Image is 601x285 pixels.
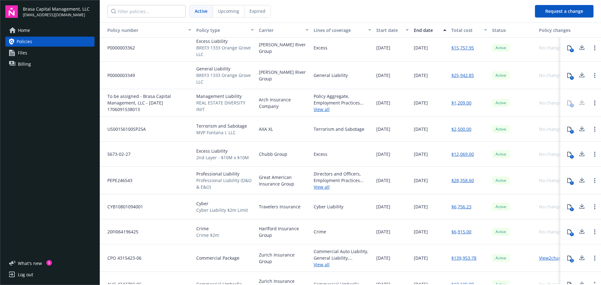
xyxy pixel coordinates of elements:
div: Crime [314,228,326,235]
span: Home [18,25,30,35]
button: Brasa Capital Management, LLC[EMAIL_ADDRESS][DOMAIN_NAME] [23,5,95,18]
span: Crime [196,225,219,232]
span: [PERSON_NAME] River Group [259,69,309,82]
img: navigator-logo.svg [5,5,18,18]
div: 1 [570,130,574,134]
a: Home [5,25,95,35]
span: Commercial Package [196,255,239,261]
button: 1 [563,148,576,160]
a: Open options [591,150,598,158]
a: $28,358.60 [451,177,474,184]
span: US00156100SP25A [102,126,146,132]
a: Open options [591,177,598,184]
div: Carrier [259,27,302,33]
a: Billing [5,59,95,69]
div: Log out [18,270,33,280]
span: Excess Liability [196,148,249,154]
a: Open options [591,99,598,107]
a: Open options [591,44,598,52]
span: [DATE] [414,126,428,132]
div: 1 [46,260,52,266]
div: 3 [570,259,574,262]
div: No changes [539,44,564,51]
span: P0000003362 [102,44,135,51]
a: Policies [5,37,95,47]
span: [DATE] [376,44,390,51]
span: [DATE] [414,203,428,210]
a: $6,915.00 [451,228,471,235]
div: Terrorism and Sabotage [314,126,364,132]
span: Arch Insurance Company [259,96,309,109]
span: What ' s new [18,260,42,267]
span: Files [18,48,27,58]
span: 2nd Layer - $10M x $10M [196,154,249,161]
span: Brasa Capital Management, LLC [23,6,90,12]
div: Excess [314,151,327,157]
span: [DATE] [414,177,428,184]
a: Open options [591,203,598,211]
span: Management Liability [196,93,254,99]
span: [DATE] [376,203,390,210]
a: Open options [591,228,598,236]
div: Total cost [451,27,480,33]
div: No changes [539,203,564,210]
div: Policy Aggregate, Employment Practices Liability, Fiduciary Liability, Directors and Officers [314,93,371,106]
span: Active [495,255,507,261]
span: Upcoming [218,8,239,14]
div: Policy type [196,27,247,33]
span: 5673-02-27 [102,151,131,157]
button: 1 [563,123,576,135]
div: Start date [376,27,402,33]
span: [PERSON_NAME] River Group [259,41,309,54]
a: View all [314,106,371,113]
div: No changes [539,151,564,157]
button: 1 [563,201,576,213]
div: Policy number [102,27,184,33]
span: Cyber Liability $2m Limit [196,207,248,213]
span: Excess Liability [196,38,254,44]
a: Open options [591,254,598,262]
div: No changes [539,99,564,106]
span: Zurich Insurance Group [259,252,309,265]
button: 1 [563,174,576,187]
div: 1 [570,207,574,211]
a: $15,757.95 [451,44,474,51]
span: [DATE] [414,72,428,79]
span: Active [495,73,507,78]
div: No changes [539,72,564,79]
div: Toggle SortBy [102,27,184,33]
a: $6,756.23 [451,203,471,210]
span: General Liability [196,65,254,72]
span: [DATE] [414,44,428,51]
div: End date [414,27,439,33]
span: [DATE] [376,255,390,261]
a: $1,209.00 [451,99,471,106]
span: REAL ESTATE DIVERSITY INIT [196,99,254,113]
button: 1 [563,42,576,54]
button: What's new1 [5,260,52,267]
button: Lines of coverage [311,23,374,38]
button: 1 [563,69,576,82]
span: Active [495,151,507,157]
div: Excess [314,44,327,51]
span: Hartford Insurance Group [259,225,309,238]
div: Cyber Liability [314,203,343,210]
span: PEPE246543 [102,177,132,184]
span: AXA XL [259,126,273,132]
span: Expired [249,8,265,14]
span: CYB10801094001 [102,203,143,210]
div: 1 [570,181,574,185]
span: [DATE] [376,126,390,132]
a: Open options [591,72,598,79]
span: P0000003349 [102,72,135,79]
span: [DATE] [376,151,390,157]
div: 1 [570,48,574,52]
span: CPO 4315423-06 [102,255,141,261]
span: [DATE] [376,228,390,235]
span: Professional Liability (D&O & E&O) [196,177,254,190]
span: Policies [17,37,32,47]
a: Open options [591,125,598,133]
span: Active [195,8,208,14]
a: $2,500.00 [451,126,471,132]
span: Active [495,45,507,51]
